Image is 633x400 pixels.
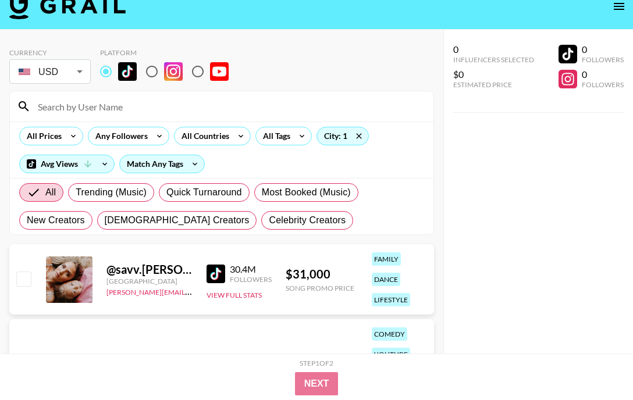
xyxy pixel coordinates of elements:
[582,80,624,89] div: Followers
[372,273,400,286] div: dance
[372,293,410,306] div: lifestyle
[286,284,354,292] div: Song Promo Price
[295,372,339,395] button: Next
[269,213,346,227] span: Celebrity Creators
[262,185,351,199] span: Most Booked (Music)
[453,69,534,80] div: $0
[453,44,534,55] div: 0
[175,127,232,145] div: All Countries
[106,277,193,285] div: [GEOGRAPHIC_DATA]
[27,213,85,227] span: New Creators
[582,55,624,64] div: Followers
[76,185,147,199] span: Trending (Music)
[230,263,272,275] div: 30.4M
[120,155,204,173] div: Match Any Tags
[164,62,183,81] img: Instagram
[210,62,229,81] img: YouTube
[100,48,238,57] div: Platform
[230,275,272,284] div: Followers
[20,155,114,173] div: Avg Views
[105,213,250,227] span: [DEMOGRAPHIC_DATA] Creators
[88,127,150,145] div: Any Followers
[207,291,262,299] button: View Full Stats
[372,348,410,361] div: youtube
[286,267,354,281] div: $ 31,000
[207,265,225,283] img: TikTok
[20,127,64,145] div: All Prices
[453,80,534,89] div: Estimated Price
[582,44,624,55] div: 0
[166,185,242,199] span: Quick Turnaround
[45,185,56,199] span: All
[372,327,407,341] div: comedy
[453,55,534,64] div: Influencers Selected
[106,285,279,297] a: [PERSON_NAME][EMAIL_ADDRESS][DOMAIN_NAME]
[12,62,88,82] div: USD
[372,252,401,266] div: family
[106,262,193,277] div: @ savv.[PERSON_NAME]
[118,62,137,81] img: TikTok
[582,69,624,80] div: 0
[317,127,368,145] div: City: 1
[300,359,333,367] div: Step 1 of 2
[256,127,293,145] div: All Tags
[31,97,426,116] input: Search by User Name
[9,48,91,57] div: Currency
